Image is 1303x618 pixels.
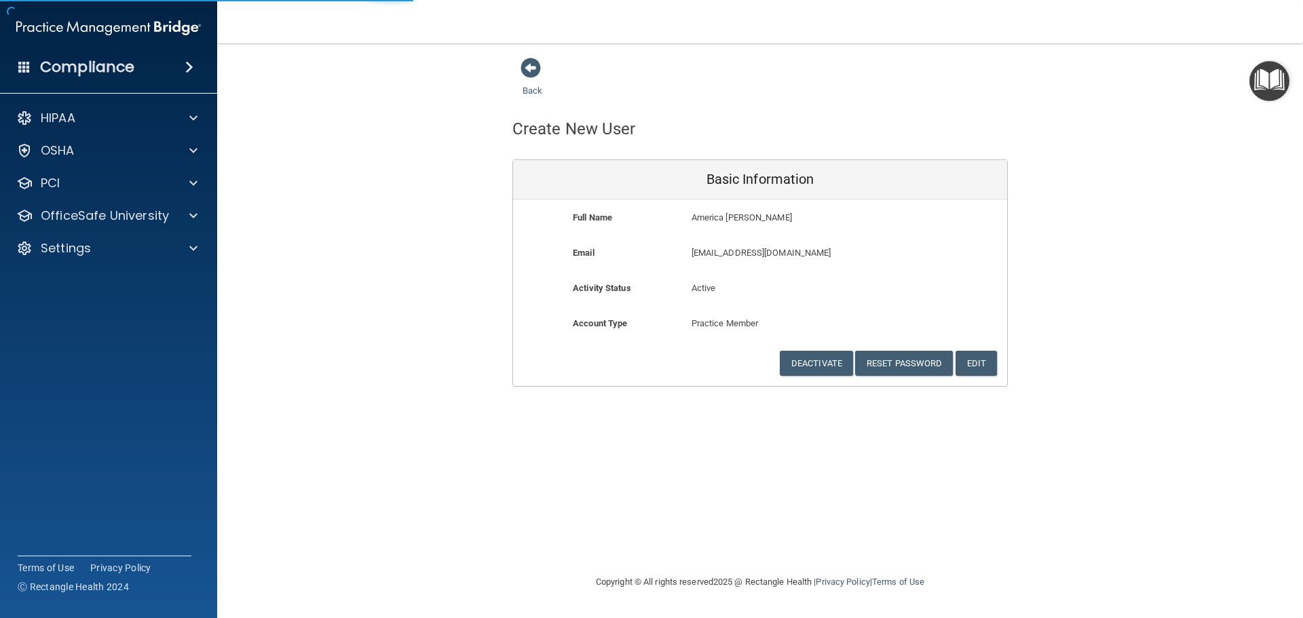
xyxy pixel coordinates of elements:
[41,175,60,191] p: PCI
[41,142,75,159] p: OSHA
[573,212,612,223] b: Full Name
[692,245,908,261] p: [EMAIL_ADDRESS][DOMAIN_NAME]
[692,280,829,296] p: Active
[513,160,1007,199] div: Basic Information
[90,561,151,575] a: Privacy Policy
[855,351,953,376] button: Reset Password
[573,248,594,258] b: Email
[41,110,75,126] p: HIPAA
[18,561,74,575] a: Terms of Use
[872,577,924,587] a: Terms of Use
[1249,61,1289,101] button: Open Resource Center
[816,577,869,587] a: Privacy Policy
[16,175,197,191] a: PCI
[16,142,197,159] a: OSHA
[512,120,636,138] h4: Create New User
[16,208,197,224] a: OfficeSafe University
[41,240,91,256] p: Settings
[523,69,542,96] a: Back
[16,14,201,41] img: PMB logo
[1068,522,1287,576] iframe: Drift Widget Chat Controller
[956,351,997,376] button: Edit
[40,58,134,77] h4: Compliance
[692,210,908,226] p: America [PERSON_NAME]
[16,110,197,126] a: HIPAA
[573,283,631,293] b: Activity Status
[780,351,853,376] button: Deactivate
[573,318,627,328] b: Account Type
[692,315,829,332] p: Practice Member
[16,240,197,256] a: Settings
[18,580,129,594] span: Ⓒ Rectangle Health 2024
[41,208,169,224] p: OfficeSafe University
[512,560,1008,604] div: Copyright © All rights reserved 2025 @ Rectangle Health | |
